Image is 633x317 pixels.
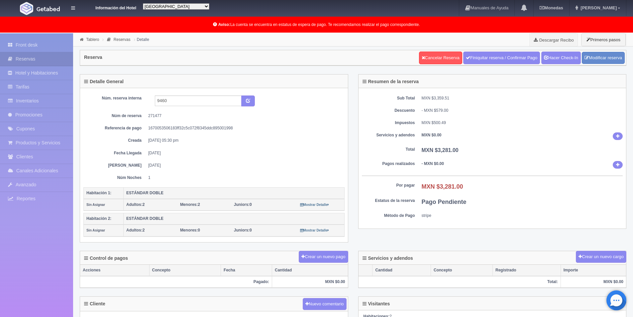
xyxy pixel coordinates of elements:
strong: Adultos: [126,202,143,207]
strong: Menores: [180,228,198,233]
th: Registrado [492,265,561,276]
th: Cantidad [372,265,431,276]
dt: Información del Hotel [83,3,136,11]
dt: Sub Total [362,95,415,101]
dt: Impuestos [362,120,415,126]
button: Crear un nuevo cargo [576,251,626,263]
a: Finiquitar reserva / Confirmar Pago [463,52,540,64]
b: - MXN $0.00 [422,161,444,166]
dd: [DATE] [148,150,340,156]
li: Detalle [132,36,151,43]
img: Getabed [20,2,33,15]
b: MXN $0.00 [422,133,442,137]
dt: Pagos realizados [362,161,415,167]
th: Acciones [80,265,149,276]
th: Concepto [149,265,221,276]
dt: Total [362,147,415,152]
a: Tablero [86,37,99,42]
dt: Método de Pago [362,213,415,219]
dd: MXN $500.49 [422,120,623,126]
dt: Por pagar [362,183,415,188]
small: Sin Asignar [86,203,105,207]
span: 2 [126,202,145,207]
th: Importe [561,265,626,276]
dt: Núm Noches [88,175,142,181]
div: - MXN $579.00 [422,108,623,113]
dt: Creada [88,138,142,143]
th: Fecha [221,265,272,276]
b: Monedas [540,5,563,10]
h4: Control de pagos [84,256,128,261]
dd: MXN $3,359.51 [422,95,623,101]
dd: 1 [148,175,340,181]
dd: stripe [422,213,623,219]
h4: Reserva [84,55,102,60]
b: MXN $3,281.00 [422,147,459,153]
span: 0 [180,228,200,233]
dd: [DATE] [148,163,340,168]
th: Cantidad [272,265,348,276]
a: Hacer Check-In [541,52,581,64]
th: Pagado: [80,276,272,288]
th: ESTÁNDAR DOBLE [124,187,345,199]
strong: Menores: [180,202,198,207]
dt: Núm. reserva interna [88,95,142,101]
button: Crear un nuevo pago [299,251,348,263]
span: 0 [234,202,252,207]
strong: Juniors: [234,202,250,207]
small: Sin Asignar [86,229,105,232]
h4: Resumen de la reserva [363,79,419,84]
h4: Cliente [84,301,105,306]
th: MXN $0.00 [561,276,626,288]
h4: Detalle General [84,79,124,84]
b: Pago Pendiente [422,199,467,205]
dt: Fecha Llegada [88,150,142,156]
a: Mostrar Detalle [300,228,329,233]
h4: Servicios y adendos [363,256,413,261]
b: Aviso: [218,22,230,27]
dt: Descuento [362,108,415,113]
dt: Núm de reserva [88,113,142,119]
span: 2 [126,228,145,233]
a: Cancelar Reserva [419,52,462,64]
dt: Estatus de la reserva [362,198,415,204]
h4: Visitantes [363,301,390,306]
a: Modificar reserva [582,52,625,64]
b: MXN $3,281.00 [422,183,463,190]
b: Habitación 2: [86,216,111,221]
th: MXN $0.00 [272,276,348,288]
span: 0 [234,228,252,233]
b: Habitación 1: [86,191,111,195]
span: 2 [180,202,200,207]
dt: [PERSON_NAME] [88,163,142,168]
a: Reservas [114,37,131,42]
a: Descargar Recibo [530,33,578,47]
dt: Servicios y adendos [362,132,415,138]
strong: Juniors: [234,228,250,233]
dd: 1670053506183ff32c5c072f8345ddc895001998 [148,125,340,131]
th: Concepto [431,265,493,276]
button: Primeros pasos [581,33,626,46]
dd: 271477 [148,113,340,119]
a: Mostrar Detalle [300,202,329,207]
button: Nuevo comentario [303,298,347,310]
span: [PERSON_NAME] [579,5,617,10]
th: ESTÁNDAR DOBLE [124,213,345,225]
dd: [DATE] 05:30 pm [148,138,340,143]
small: Mostrar Detalle [300,203,329,207]
strong: Adultos: [126,228,143,233]
th: Total: [359,276,561,288]
dt: Referencia de pago [88,125,142,131]
img: Getabed [37,6,60,11]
